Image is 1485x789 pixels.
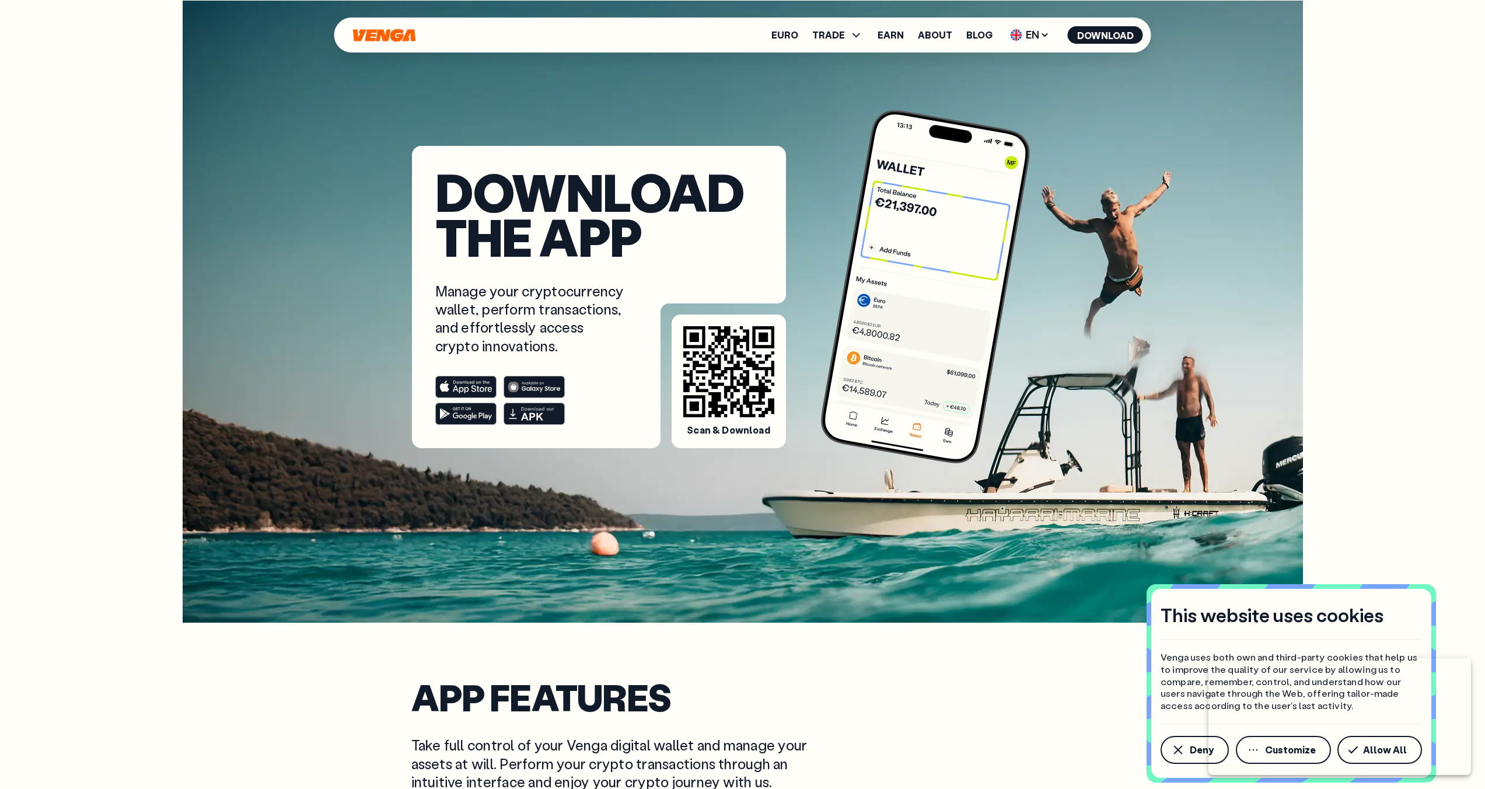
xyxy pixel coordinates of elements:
svg: Home [352,29,417,42]
span: TRADE [812,30,845,40]
a: Euro [771,30,798,40]
h4: This website uses cookies [1161,603,1383,627]
button: Download [1068,26,1143,44]
h1: Download the app [435,169,763,259]
span: Scan & Download [687,424,770,437]
button: Deny [1161,736,1229,764]
p: Manage your cryptocurrency wallet, perform transactions, and effortlessly access crypto innovations. [435,282,627,355]
img: flag-uk [1011,29,1022,41]
a: Blog [966,30,993,40]
span: EN [1007,26,1054,44]
a: Earn [878,30,904,40]
span: Deny [1190,745,1214,755]
span: TRADE [812,28,864,42]
a: About [918,30,952,40]
p: Venga uses both own and third-party cookies that help us to improve the quality of our service by... [1161,651,1422,712]
h2: APP features [411,681,1074,713]
img: phone [817,106,1034,467]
